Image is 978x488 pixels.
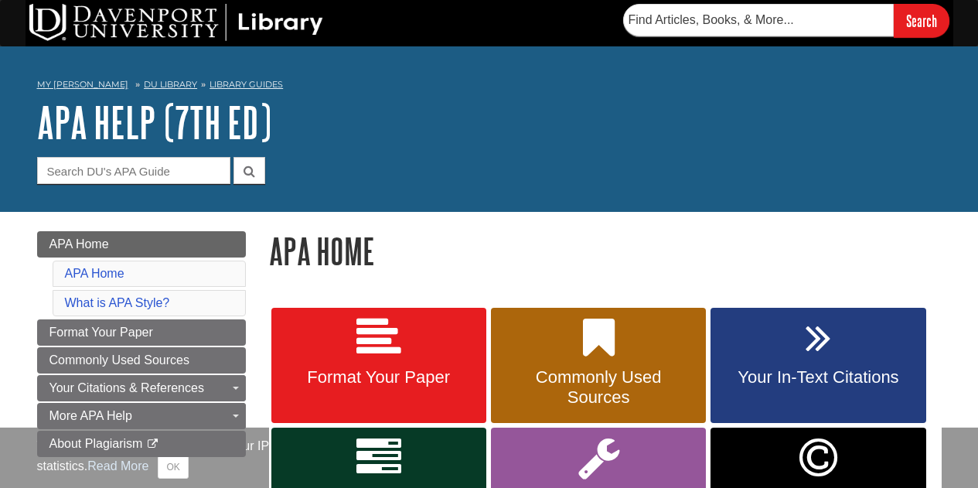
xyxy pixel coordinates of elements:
span: Format Your Paper [49,326,153,339]
a: My [PERSON_NAME] [37,78,128,91]
img: DU Library [29,4,323,41]
span: APA Home [49,237,109,251]
a: About Plagiarism [37,431,246,457]
span: Commonly Used Sources [503,367,694,408]
a: Format Your Paper [37,319,246,346]
input: Search DU's APA Guide [37,157,230,184]
a: More APA Help [37,403,246,429]
nav: breadcrumb [37,74,942,99]
i: This link opens in a new window [146,439,159,449]
a: Commonly Used Sources [37,347,246,374]
span: More APA Help [49,409,132,422]
a: Your Citations & References [37,375,246,401]
span: Commonly Used Sources [49,353,189,367]
span: Your In-Text Citations [722,367,914,387]
a: APA Home [65,267,124,280]
a: What is APA Style? [65,296,170,309]
form: Searches DU Library's articles, books, and more [623,4,949,37]
span: About Plagiarism [49,437,143,450]
input: Search [894,4,949,37]
a: Your In-Text Citations [710,308,925,424]
a: APA Home [37,231,246,258]
a: DU Library [144,79,197,90]
a: Format Your Paper [271,308,486,424]
a: APA Help (7th Ed) [37,98,271,146]
a: Library Guides [210,79,283,90]
input: Find Articles, Books, & More... [623,4,894,36]
span: Format Your Paper [283,367,475,387]
h1: APA Home [269,231,942,271]
span: Your Citations & References [49,381,204,394]
a: Commonly Used Sources [491,308,706,424]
